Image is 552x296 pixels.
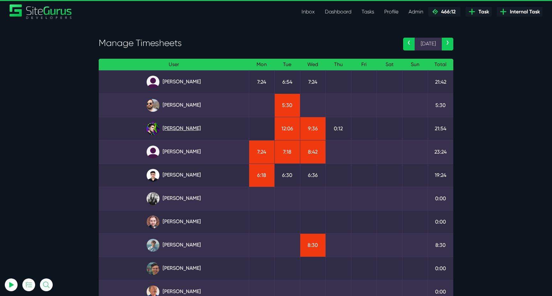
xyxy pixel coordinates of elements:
td: 0:12 [326,117,351,140]
a: SiteGurus [10,4,72,19]
td: 0:00 [428,257,453,280]
td: 6:54 [274,70,300,94]
img: rgqpcqpgtbr9fmz9rxmm.jpg [147,192,159,205]
td: 5:30 [274,94,300,117]
td: 8:30 [428,233,453,257]
a: Admin [403,5,428,18]
img: ublsy46zpoyz6muduycb.jpg [147,99,159,112]
img: xv1kmavyemxtguplm5ir.png [147,169,159,182]
td: 7:24 [249,70,274,94]
img: rxuxidhawjjb44sgel4e.png [147,122,159,135]
td: 0:00 [428,187,453,210]
td: 8:30 [300,233,326,257]
a: [PERSON_NAME] [104,239,244,252]
span: Internal Task [507,8,540,16]
td: 7:18 [274,140,300,163]
td: 7:24 [249,140,274,163]
input: Email [21,75,91,89]
a: Dashboard [320,5,356,18]
img: tfogtqcjwjterk6idyiu.jpg [147,216,159,228]
a: 466:12 [428,7,460,17]
th: Fri [351,59,377,71]
td: 21:54 [428,117,453,140]
td: 6:30 [274,163,300,187]
td: 8:42 [300,140,326,163]
td: 21:42 [428,70,453,94]
button: Log In [21,113,91,126]
td: 6:18 [249,163,274,187]
span: Task [476,8,489,16]
a: [PERSON_NAME] [104,262,244,275]
td: 6:36 [300,163,326,187]
td: 7:24 [300,70,326,94]
th: Sat [377,59,402,71]
td: 0:00 [428,210,453,233]
th: Wed [300,59,326,71]
a: Profile [379,5,403,18]
a: ‹ [403,38,415,50]
a: › [442,38,453,50]
a: [PERSON_NAME] [104,99,244,112]
td: 9:36 [300,117,326,140]
a: [PERSON_NAME] [104,146,244,158]
span: 466:12 [439,9,456,15]
th: Total [428,59,453,71]
h3: Manage Timesheets [99,38,394,49]
th: User [99,59,249,71]
img: tkl4csrki1nqjgf0pb1z.png [147,239,159,252]
td: 5:30 [428,94,453,117]
a: [PERSON_NAME] [104,122,244,135]
a: Task [465,7,492,17]
a: [PERSON_NAME] [104,192,244,205]
a: [PERSON_NAME] [104,76,244,88]
a: Inbox [296,5,320,18]
td: 19:24 [428,163,453,187]
th: Mon [249,59,274,71]
th: Sun [402,59,428,71]
img: default_qrqg0b.png [147,76,159,88]
td: 23:24 [428,140,453,163]
img: esb8jb8dmrsykbqurfoz.jpg [147,262,159,275]
a: [PERSON_NAME] [104,216,244,228]
span: [DATE] [415,38,442,50]
th: Tue [274,59,300,71]
img: default_qrqg0b.png [147,146,159,158]
td: 12:06 [274,117,300,140]
img: Sitegurus Logo [10,4,72,19]
a: Tasks [356,5,379,18]
a: Internal Task [497,7,542,17]
th: Thu [326,59,351,71]
a: [PERSON_NAME] [104,169,244,182]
